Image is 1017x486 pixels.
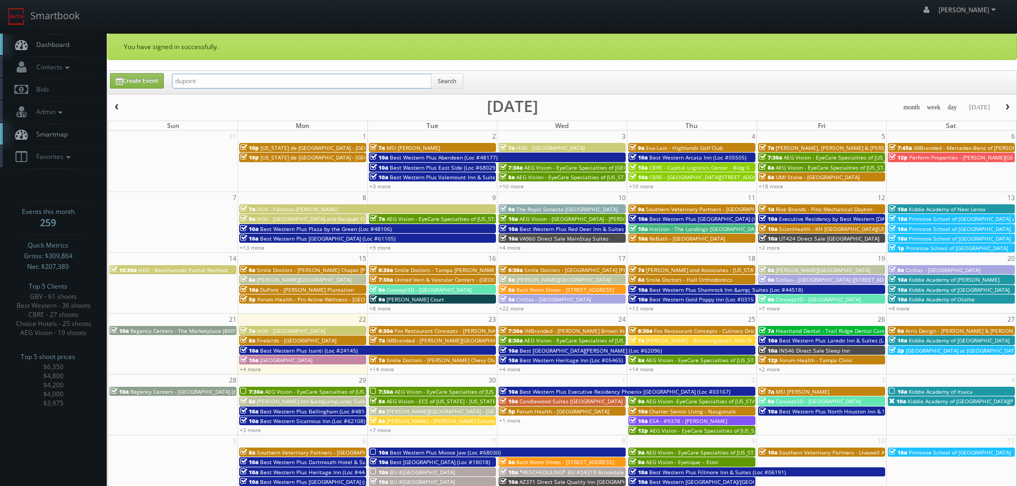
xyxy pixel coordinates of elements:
[370,164,388,171] span: 10a
[776,388,829,395] span: MSI [PERSON_NAME]
[500,225,518,233] span: 10a
[759,205,774,213] span: 1a
[228,131,238,142] span: 31
[776,276,903,283] span: Cirillas - [GEOGRAPHIC_DATA] ([STREET_ADDRESS])
[649,225,762,233] span: Horizon - The Landings [GEOGRAPHIC_DATA]
[629,182,653,190] a: +10 more
[629,365,653,373] a: +14 more
[240,276,255,283] span: 8a
[646,266,814,274] span: [PERSON_NAME] and Associates - [US_STATE][GEOGRAPHIC_DATA]
[776,205,872,213] span: Rise Brands - Pins Mechanical Dayton
[759,266,774,274] span: 8a
[240,478,258,485] span: 10a
[370,417,385,425] span: 8a
[889,286,907,293] span: 10a
[369,182,391,190] a: +3 more
[370,468,388,476] span: 10a
[685,121,698,130] span: Thu
[261,144,408,152] span: [US_STATE] de [GEOGRAPHIC_DATA] - [GEOGRAPHIC_DATA]
[759,356,778,364] span: 12p
[629,478,648,485] span: 10a
[395,388,588,395] span: AEG Vision - EyeCare Specialties of [US_STATE] – [PERSON_NAME] Eye Clinic
[390,449,501,456] span: Best Western Plus Moose Jaw (Loc #68030)
[499,305,524,312] a: +22 more
[629,337,644,344] span: 7a
[110,73,164,89] a: Create Event
[517,408,609,415] span: Forum Health - [GEOGRAPHIC_DATA]
[900,101,924,114] button: month
[390,154,498,161] span: Best Western Plus Aberdeen (Loc #48177)
[265,388,463,395] span: AEG Vision - EyeCare Specialties of [US_STATE] – Southwest Orlando Eye Care
[646,356,960,364] span: AEG Vision - EyeCare Specialties of [US_STATE] – Drs. [PERSON_NAME] and [PERSON_NAME]-Ost and Ass...
[759,449,777,456] span: 10a
[487,101,538,111] h2: [DATE]
[240,417,258,425] span: 10a
[500,235,518,242] span: 10a
[621,131,627,142] span: 3
[257,327,325,334] span: HGV - [GEOGRAPHIC_DATA]
[31,62,72,71] span: Contacts
[370,356,385,364] span: 7a
[516,286,614,293] span: Rack Room Shoes - [STREET_ADDRESS]
[395,266,575,274] span: Smile Doctors - Tampa [PERSON_NAME] [PERSON_NAME] Orthodontics
[260,478,431,485] span: Best Western Plus [GEOGRAPHIC_DATA] (shoot 1 of 2) (Loc #15116)
[257,397,414,405] span: [PERSON_NAME] Inn &amp;amp;amp; Suites [PERSON_NAME]
[387,296,444,303] span: [PERSON_NAME] Court
[889,276,907,283] span: 10a
[390,458,490,466] span: Best [GEOGRAPHIC_DATA] (Loc #18018)
[759,337,777,344] span: 10a
[965,101,994,114] button: [DATE]
[889,215,907,222] span: 10a
[369,305,391,312] a: +8 more
[759,173,774,181] span: 8a
[776,327,885,334] span: Heartland Dental - Trail Ridge Dental Care
[629,327,652,334] span: 6:30a
[370,397,385,405] span: 8a
[776,296,861,303] span: Concept3D - [GEOGRAPHIC_DATA]
[516,458,614,466] span: Rack Room Shoes - [STREET_ADDRESS]
[646,397,823,405] span: AEG Vision -EyeCare Specialties of [US_STATE] – Eyes On Sammamish
[909,235,1011,242] span: Primrose School of [GEOGRAPHIC_DATA]
[130,327,242,334] span: Regency Centers - The Marketplace (80099)
[31,107,65,116] span: Admin
[240,408,258,415] span: 10a
[390,468,455,476] span: BU #[GEOGRAPHIC_DATA]
[776,173,860,181] span: UMI Stone - [GEOGRAPHIC_DATA]
[524,164,753,171] span: AEG Vision - EyeCare Specialties of [GEOGRAPHIC_DATA][US_STATE] - [GEOGRAPHIC_DATA]
[370,215,385,222] span: 7a
[759,296,774,303] span: 9a
[909,388,973,395] span: Kiddie Academy of Itsaca
[387,286,471,293] span: Concept3D - [GEOGRAPHIC_DATA]
[519,397,676,405] span: Candlewood Suites [GEOGRAPHIC_DATA] [GEOGRAPHIC_DATA]
[260,408,373,415] span: Best Western Plus Bellingham (Loc #48188)
[649,408,736,415] span: Charter Senior Living - Naugatuck
[500,205,515,213] span: 9a
[649,164,750,171] span: CBRE - Capital Logistics Center - Bldg 6
[500,276,515,283] span: 8a
[260,356,312,364] span: [GEOGRAPHIC_DATA]
[759,408,777,415] span: 10a
[759,327,774,334] span: 7a
[500,337,523,344] span: 8:30a
[260,347,358,354] span: Best Western Plus Isanti (Loc #24145)
[257,205,338,213] span: HGV - Pallazzo [PERSON_NAME]
[387,215,593,222] span: AEG Vision - EyeCare Specialties of [US_STATE] – EyeCare in [GEOGRAPHIC_DATA]
[500,468,518,476] span: 10a
[31,152,73,161] span: Favorites
[240,296,256,303] span: 5p
[889,397,906,405] span: 10a
[909,205,986,213] span: Kiddie Academy of New Lenox
[361,131,367,142] span: 1
[500,164,523,171] span: 7:30a
[387,337,529,344] span: iMBranded - [PERSON_NAME][GEOGRAPHIC_DATA] BMW
[387,356,503,364] span: Smile Doctors - [PERSON_NAME] Chevy Chase
[649,173,820,181] span: CBRE - [GEOGRAPHIC_DATA][STREET_ADDRESS][GEOGRAPHIC_DATA]
[138,266,228,274] span: HGV - Beachwoods Partial Reshoot
[818,121,825,130] span: Fri
[519,468,678,476] span: *RESCHEDULING* BU #24319 Brookdale [GEOGRAPHIC_DATA]
[646,144,723,152] span: Eva-Last - Highlands Golf Club
[779,215,927,222] span: Executive Residency by Best Western [DATE] (Loc #44764)
[516,276,611,283] span: [PERSON_NAME][GEOGRAPHIC_DATA]
[370,154,388,161] span: 10a
[779,225,905,233] span: ScionHealth - KH [GEOGRAPHIC_DATA][US_STATE]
